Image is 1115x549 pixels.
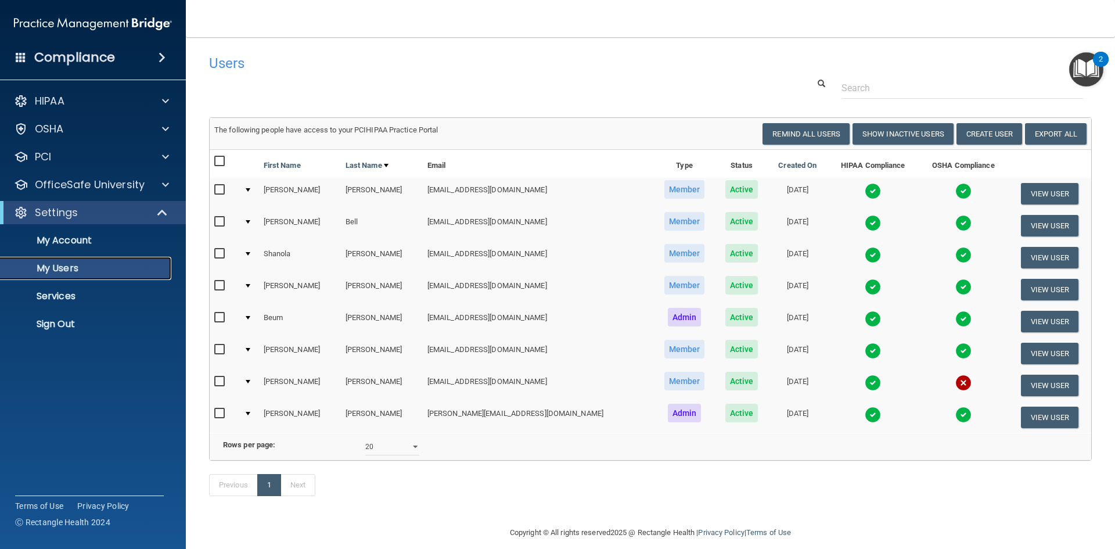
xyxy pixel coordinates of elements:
[768,306,827,338] td: [DATE]
[14,122,169,136] a: OSHA
[1021,183,1078,204] button: View User
[14,178,169,192] a: OfficeSafe University
[955,407,972,423] img: tick.e7d51cea.svg
[214,125,438,134] span: The following people have access to your PCIHIPAA Practice Portal
[423,274,653,306] td: [EMAIL_ADDRESS][DOMAIN_NAME]
[341,369,423,401] td: [PERSON_NAME]
[664,276,705,295] span: Member
[423,178,653,210] td: [EMAIL_ADDRESS][DOMAIN_NAME]
[865,375,881,391] img: tick.e7d51cea.svg
[865,247,881,263] img: tick.e7d51cea.svg
[725,276,758,295] span: Active
[841,77,1083,99] input: Search
[664,372,705,390] span: Member
[1021,311,1078,332] button: View User
[280,474,315,496] a: Next
[1021,407,1078,428] button: View User
[955,183,972,199] img: tick.e7d51cea.svg
[955,375,972,391] img: cross.ca9f0e7f.svg
[35,150,51,164] p: PCI
[664,244,705,263] span: Member
[668,404,702,422] span: Admin
[1021,215,1078,236] button: View User
[664,340,705,358] span: Member
[223,440,275,449] b: Rows per page:
[15,500,63,512] a: Terms of Use
[341,401,423,433] td: [PERSON_NAME]
[259,178,341,210] td: [PERSON_NAME]
[865,311,881,327] img: tick.e7d51cea.svg
[1021,247,1078,268] button: View User
[768,338,827,369] td: [DATE]
[865,407,881,423] img: tick.e7d51cea.svg
[827,150,919,178] th: HIPAA Compliance
[8,263,166,274] p: My Users
[725,180,758,199] span: Active
[35,178,145,192] p: OfficeSafe University
[259,210,341,242] td: [PERSON_NAME]
[768,210,827,242] td: [DATE]
[264,159,301,173] a: First Name
[1021,343,1078,364] button: View User
[423,210,653,242] td: [EMAIL_ADDRESS][DOMAIN_NAME]
[259,306,341,338] td: Beum
[209,56,717,71] h4: Users
[955,279,972,295] img: tick.e7d51cea.svg
[259,242,341,274] td: Shanola
[15,516,110,528] span: Ⓒ Rectangle Health 2024
[35,94,64,108] p: HIPAA
[209,474,258,496] a: Previous
[664,180,705,199] span: Member
[768,401,827,433] td: [DATE]
[653,150,715,178] th: Type
[768,242,827,274] td: [DATE]
[341,306,423,338] td: [PERSON_NAME]
[865,343,881,359] img: tick.e7d51cea.svg
[1025,123,1087,145] a: Export All
[768,178,827,210] td: [DATE]
[725,372,758,390] span: Active
[865,279,881,295] img: tick.e7d51cea.svg
[725,404,758,422] span: Active
[77,500,130,512] a: Privacy Policy
[341,338,423,369] td: [PERSON_NAME]
[423,401,653,433] td: [PERSON_NAME][EMAIL_ADDRESS][DOMAIN_NAME]
[715,150,768,178] th: Status
[746,528,791,537] a: Terms of Use
[698,528,744,537] a: Privacy Policy
[955,247,972,263] img: tick.e7d51cea.svg
[955,215,972,231] img: tick.e7d51cea.svg
[762,123,850,145] button: Remind All Users
[1099,59,1103,74] div: 2
[341,242,423,274] td: [PERSON_NAME]
[768,274,827,306] td: [DATE]
[14,94,169,108] a: HIPAA
[14,206,168,220] a: Settings
[346,159,389,173] a: Last Name
[423,369,653,401] td: [EMAIL_ADDRESS][DOMAIN_NAME]
[725,308,758,326] span: Active
[853,123,954,145] button: Show Inactive Users
[341,274,423,306] td: [PERSON_NAME]
[919,150,1008,178] th: OSHA Compliance
[34,49,115,66] h4: Compliance
[8,235,166,246] p: My Account
[341,178,423,210] td: [PERSON_NAME]
[423,338,653,369] td: [EMAIL_ADDRESS][DOMAIN_NAME]
[14,150,169,164] a: PCI
[725,212,758,231] span: Active
[1021,279,1078,300] button: View User
[955,343,972,359] img: tick.e7d51cea.svg
[423,306,653,338] td: [EMAIL_ADDRESS][DOMAIN_NAME]
[865,215,881,231] img: tick.e7d51cea.svg
[664,212,705,231] span: Member
[668,308,702,326] span: Admin
[35,122,64,136] p: OSHA
[259,369,341,401] td: [PERSON_NAME]
[725,340,758,358] span: Active
[1069,52,1103,87] button: Open Resource Center, 2 new notifications
[259,401,341,433] td: [PERSON_NAME]
[955,311,972,327] img: tick.e7d51cea.svg
[8,290,166,302] p: Services
[35,206,78,220] p: Settings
